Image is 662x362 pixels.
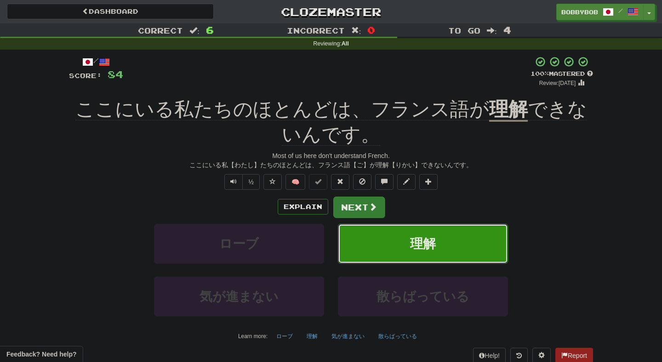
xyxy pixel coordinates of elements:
button: 散らばっている [373,329,422,343]
span: Correct [138,26,183,35]
span: 6 [206,24,214,35]
button: Reset to 0% Mastered (alt+r) [331,174,349,190]
button: Ignore sentence (alt+i) [353,174,371,190]
strong: All [342,40,349,47]
button: 散らばっている [338,277,508,317]
div: Mastered [531,70,593,78]
button: Explain [278,199,328,215]
button: ローブ [154,224,324,264]
span: Incorrect [287,26,345,35]
span: To go [448,26,480,35]
span: BobbyBob [561,8,598,16]
button: ローブ [271,329,298,343]
span: : [487,27,497,34]
span: 4 [503,24,511,35]
span: 100 % [531,70,549,77]
span: できないんです。 [282,98,587,146]
a: BobbyBob / [556,4,644,20]
span: : [189,27,200,34]
span: / [618,7,623,14]
div: Most of us here don't understand French. [69,151,593,160]
span: ローブ [219,237,259,251]
button: Edit sentence (alt+d) [397,174,416,190]
button: 気が進まない [326,329,370,343]
button: 🧠 [285,174,305,190]
button: Next [333,197,385,218]
span: 理解 [410,237,436,251]
span: Open feedback widget [6,350,76,359]
button: 理解 [338,224,508,264]
span: ここにいる私たちのほとんどは、フランス語が [75,98,489,120]
small: Review: [DATE] [539,80,576,86]
span: 散らばっている [377,289,469,304]
div: Text-to-speech controls [223,174,260,190]
button: Favorite sentence (alt+f) [263,174,282,190]
div: / [69,56,123,68]
button: 気が進まない [154,277,324,317]
button: Discuss sentence (alt+u) [375,174,394,190]
div: ここにいる私【わたし】たちのほとんどは、フランス語【ご】が理解【りかい】できないんです。 [69,160,593,170]
button: Play sentence audio (ctl+space) [224,174,243,190]
span: : [351,27,361,34]
button: Add to collection (alt+a) [419,174,438,190]
small: Learn more: [238,333,268,339]
span: 84 [108,68,123,80]
button: ½ [242,174,260,190]
a: Clozemaster [228,4,434,20]
span: Score: [69,72,102,79]
button: 理解 [302,329,323,343]
span: 0 [367,24,375,35]
button: Set this sentence to 100% Mastered (alt+m) [309,174,327,190]
span: 気が進まない [200,289,279,304]
a: Dashboard [7,4,214,19]
u: 理解 [489,98,528,122]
